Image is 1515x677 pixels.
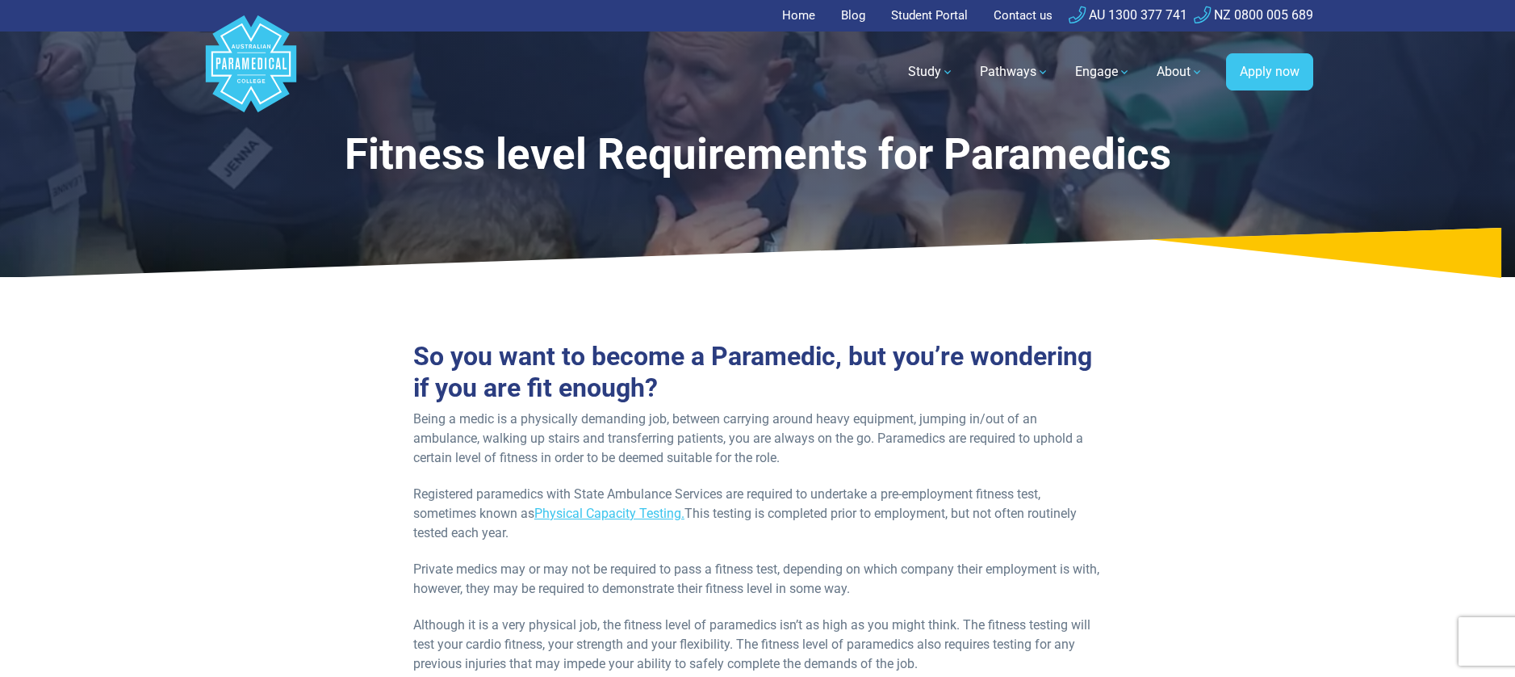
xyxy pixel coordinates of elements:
p: Being a medic is a physically demanding job, between carrying around heavy equipment, jumping in/... [413,410,1102,468]
h1: Fitness level Requirements for Paramedics [341,129,1174,180]
p: Private medics may or may not be required to pass a fitness test, depending on which company thei... [413,560,1102,599]
p: Registered paramedics with State Ambulance Services are required to undertake a pre-employment fi... [413,485,1102,543]
a: Apply now [1226,53,1313,90]
h2: So you want to become a Paramedic, but you’re wondering if you are fit enough? [413,341,1102,403]
a: NZ 0800 005 689 [1194,7,1313,23]
a: Study [898,49,964,95]
a: Australian Paramedical College [203,32,299,113]
a: About [1147,49,1213,95]
a: AU 1300 377 741 [1069,7,1187,23]
a: Pathways [970,49,1059,95]
a: Physical Capacity Testing. [534,506,684,521]
a: Engage [1065,49,1140,95]
p: Although it is a very physical job, the fitness level of paramedics isn’t as high as you might th... [413,616,1102,674]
